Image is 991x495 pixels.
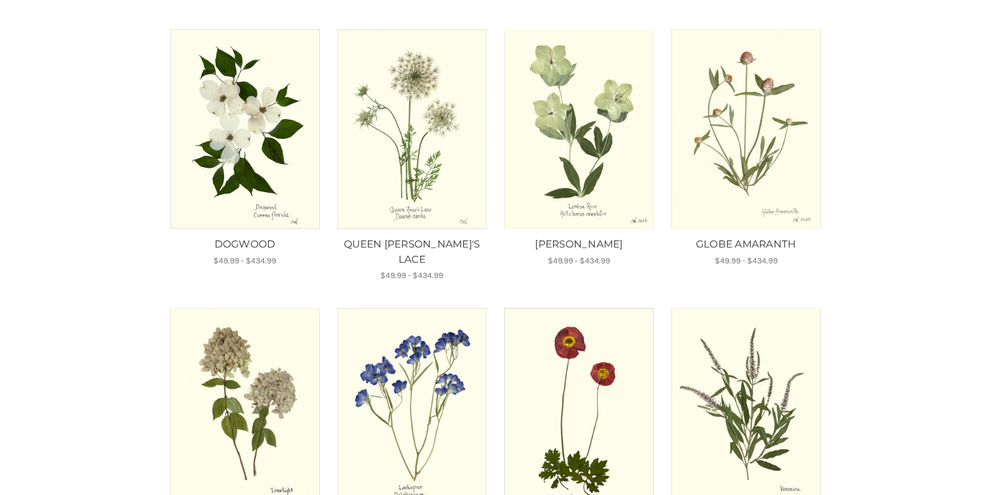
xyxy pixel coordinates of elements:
a: QUEEN ANNE'S LACE, Price range from $49.99 to $434.99 [334,237,489,267]
a: QUEEN ANNE'S LACE, Price range from $49.99 to $434.99 [336,29,487,229]
span: $49.99 - $434.99 [548,256,611,266]
span: $49.99 - $434.99 [380,270,443,280]
img: Unframed [504,29,655,229]
a: DOGWOOD, Price range from $49.99 to $434.99 [168,237,322,252]
span: $49.99 - $434.99 [213,256,276,266]
a: DOGWOOD, Price range from $49.99 to $434.99 [169,29,320,229]
img: Unframed [169,29,320,229]
a: LENTON ROSE, Price range from $49.99 to $434.99 [502,237,657,252]
span: $49.99 - $434.99 [715,256,778,266]
a: GLOBE AMARANTH, Price range from $49.99 to $434.99 [671,29,822,229]
img: Unframed [671,29,822,229]
img: Unframed [336,29,487,229]
a: GLOBE AMARANTH, Price range from $49.99 to $434.99 [669,237,823,252]
a: LENTON ROSE, Price range from $49.99 to $434.99 [504,29,655,229]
